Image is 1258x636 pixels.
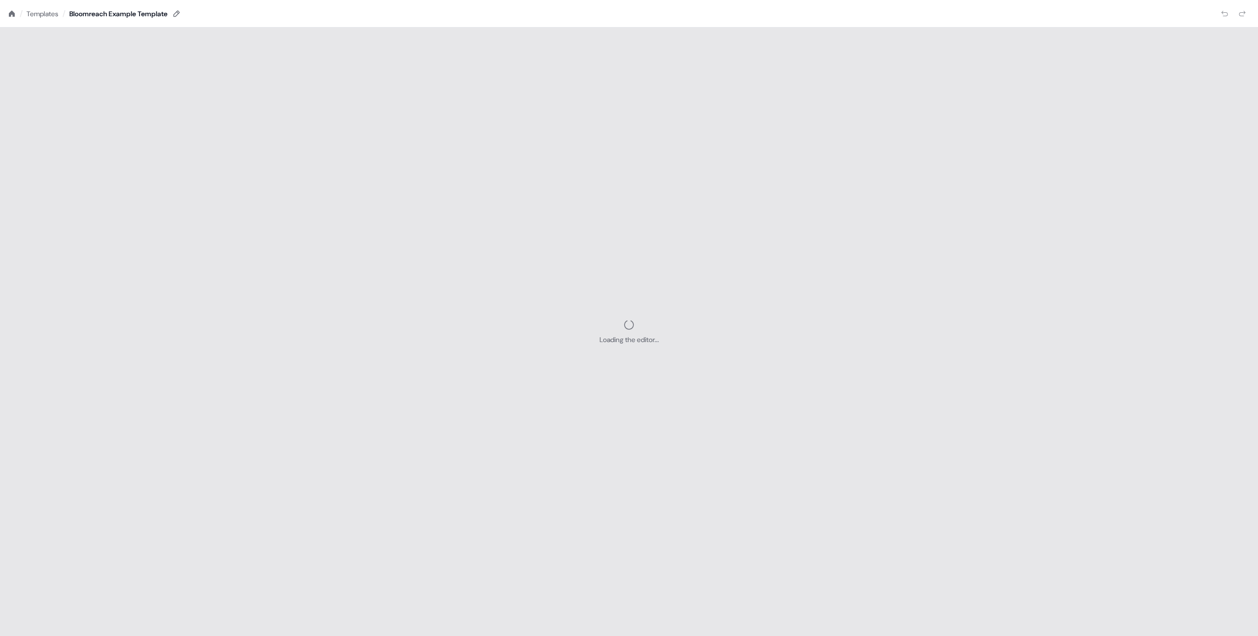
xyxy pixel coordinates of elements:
a: Templates [27,9,58,19]
div: / [62,8,65,19]
div: / [20,8,23,19]
div: Loading the editor... [600,335,659,345]
div: Bloomreach Example Template [69,9,168,19]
